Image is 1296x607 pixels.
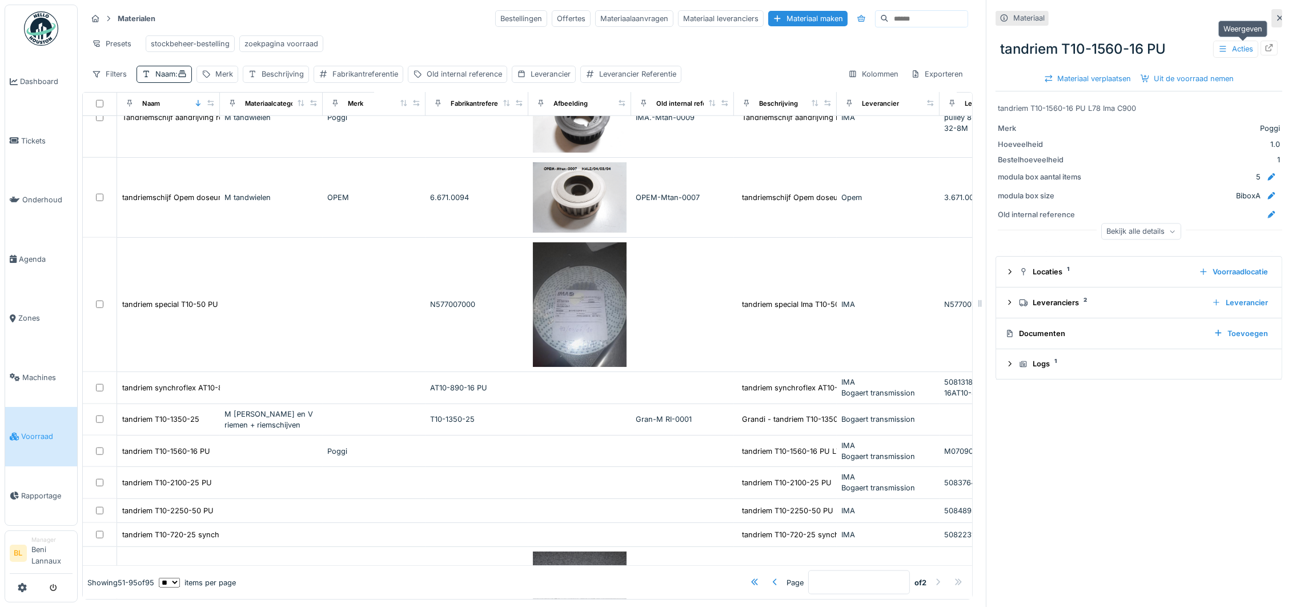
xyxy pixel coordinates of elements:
[10,545,27,562] li: BL
[430,299,524,310] div: N577007000
[224,409,318,430] div: M [PERSON_NAME] en V riemen + riemschijven
[332,69,398,79] div: Fabrikantreferentie
[122,414,199,425] div: tandriem T10-1350-25
[944,378,973,386] span: 5081318
[553,99,588,109] div: Afbeelding
[1013,13,1045,23] div: Materiaal
[122,112,335,123] div: Tandriemschijf aandrijving roterend mes Poggi HTD B 32-8M
[742,446,880,457] div: tandriem T10-1560-16 PU L78 Ima C900
[599,69,676,79] div: Leverancier Referentie
[1001,292,1277,313] summary: Leveranciers2Leverancier
[244,38,318,49] div: zoekpagina voorraad
[5,348,77,408] a: Machines
[678,10,764,27] div: Materiaal leveranciers
[841,484,915,492] span: Bogaert transmission
[742,414,850,425] div: Grandi - tandriem T10-1350-25
[841,441,855,450] span: IMA
[31,536,73,544] div: Manager
[742,477,832,488] div: tandriem T10-2100-25 PU
[914,577,926,588] strong: of 2
[113,13,160,24] strong: Materialen
[862,99,899,109] div: Leverancier
[636,112,729,123] div: IMA.-Mtan-0009
[841,389,915,397] span: Bogaert transmission
[742,382,913,393] div: tandriem synchroflex AT10-890-16 L78 Ima C900
[1001,261,1277,282] summary: Locaties1Voorraadlocatie
[87,66,132,82] div: Filters
[327,446,421,457] div: Poggi
[20,76,73,87] span: Dashboard
[843,66,904,82] div: Kolommen
[1088,154,1280,165] div: 1
[841,415,915,424] span: Bogaert transmission
[998,190,1084,201] div: modula box size
[531,69,571,79] div: Leverancier
[5,230,77,289] a: Agenda
[21,135,73,146] span: Tickets
[742,529,859,540] div: tandriem T10-720-25 synchroflex
[451,99,510,109] div: Fabrikantreferentie
[533,242,627,368] img: tandriem special T10-50 PU
[122,477,212,488] div: tandriem T10-2100-25 PU
[841,193,862,202] span: Opem
[18,313,73,324] span: Zones
[348,99,363,109] div: Merk
[122,505,214,516] div: tandriem T10-2250-50 PU
[998,154,1084,165] div: Bestelhoeveelheid
[224,192,318,203] div: M tandwielen
[533,162,627,233] img: tandriemschijf Opem doseur Z=22
[327,192,421,203] div: OPEM
[787,577,804,588] div: Page
[262,69,304,79] div: Beschrijving
[495,10,547,27] div: Bestellingen
[5,111,77,171] a: Tickets
[1019,266,1190,277] div: Locaties
[1019,358,1268,369] div: Logs
[742,112,913,123] div: Tandriemschijf aandrijving roterend mes voor k...
[944,530,988,539] span: 5082231200
[122,299,218,310] div: tandriem special T10-50 PU
[944,478,976,487] span: 5083764
[1136,71,1239,86] div: Uit de voorraad nemen
[1101,223,1181,239] div: Bekijk alle details
[1040,71,1136,86] div: Materiaal verplaatsen
[1218,21,1267,37] div: Weergeven
[430,414,524,425] div: T10-1350-25
[998,139,1084,150] div: Hoeveelheid
[656,99,725,109] div: Old internal reference
[742,192,908,203] div: tandriemschijf Opem doseur Z=22 Esapack L73
[245,99,303,109] div: Materiaalcategorie
[768,11,848,26] div: Materiaal maken
[327,112,421,123] div: Poggi
[1001,323,1277,344] summary: DocumentenToevoegen
[996,34,1282,64] div: tandriem T10-1560-16 PU
[552,10,591,27] div: Offertes
[841,300,855,309] span: IMA
[998,171,1084,182] div: modula box aantal items
[1194,264,1273,279] div: Voorraadlocatie
[122,446,210,457] div: tandriem T10-1560-16 PU
[430,192,524,203] div: 6.671.0094
[151,38,230,49] div: stockbeheer-bestelling
[636,414,729,425] div: Gran-M RI-0001
[1088,139,1280,150] div: 1.0
[1207,295,1273,310] div: Leverancier
[841,113,855,122] span: IMA
[21,431,73,442] span: Voorraad
[998,209,1084,220] div: Old internal reference
[24,11,58,46] img: Badge_color-CXgf-gQk.svg
[998,123,1084,134] div: Merk
[636,192,729,203] div: OPEM-Mtan-0007
[841,452,915,461] span: Bogaert transmission
[742,299,914,310] div: tandriem special Ima T10-50 PU Ima N577007000
[5,52,77,111] a: Dashboard
[595,10,673,27] div: Materiaalaanvragen
[22,194,73,205] span: Onderhoud
[533,82,627,153] img: Tandriemschijf aandrijving roterend mes Poggi HTD B 32-8M
[1019,297,1203,308] div: Leveranciers
[122,529,239,540] div: tandriem T10-720-25 synchroflex
[944,389,985,397] span: 16AT10-890
[175,70,187,78] span: :
[1005,328,1205,339] div: Documenten
[5,407,77,466] a: Voorraad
